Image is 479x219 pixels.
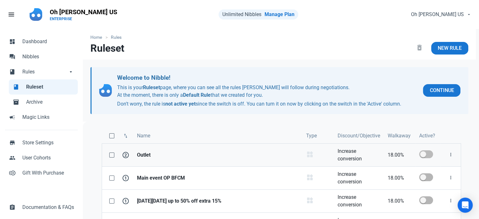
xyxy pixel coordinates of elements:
[117,84,418,108] p: This is your page, where you can see all the rules [PERSON_NAME] will follow during negotiations....
[133,190,302,212] a: [DATE][DATE] up to 50% off extra 15%
[5,200,78,215] a: assignmentDocumentation & FAQs
[90,43,124,54] h1: Ruleset
[388,132,411,140] span: Walkaway
[384,190,415,212] a: 18.00%
[306,174,314,181] span: widgets
[431,42,468,55] a: New Rule
[123,133,128,139] span: swap_vert
[306,151,314,158] span: widgets
[137,151,299,159] strong: Outlet
[5,110,78,125] a: campaignMagic Links
[410,42,429,55] button: delete_forever
[416,44,423,51] span: delete_forever
[306,197,314,204] span: widgets
[334,144,384,166] a: Increase conversion
[22,154,74,162] span: User Cohorts
[9,113,15,120] span: campaign
[9,154,15,160] span: people
[9,169,15,176] span: control_point_duplicate
[90,34,105,41] a: Home
[183,92,211,98] b: Default Rule
[306,132,317,140] span: Type
[68,68,74,74] span: arrow_drop_down
[83,29,476,42] nav: breadcrumbs
[334,167,384,189] a: Increase conversion
[265,11,294,17] a: Manage Plan
[22,53,74,61] span: Nibbles
[411,11,464,18] span: Oh [PERSON_NAME] US
[438,44,462,52] span: New Rule
[137,132,150,140] span: Name
[26,83,74,91] span: Ruleset
[137,197,299,205] strong: [DATE][DATE] up to 50% off extra 15%
[9,139,15,145] span: store
[8,11,15,18] span: menu
[117,100,418,108] p: Don't worry, the rule is since the switch is off. You can turn it on now by clicking on the switc...
[123,152,129,158] span: 2
[5,49,78,64] a: forumNibbles
[9,38,15,44] span: dashboard
[13,83,19,89] span: book
[26,98,74,106] span: Archive
[22,169,74,177] span: Gift With Purchase
[46,5,121,24] a: Oh [PERSON_NAME] USENTERPRISE
[423,84,460,97] button: Continue
[5,64,78,79] a: bookRulesarrow_drop_down
[384,167,415,189] a: 18.00%
[222,11,261,17] span: Unlimited Nibbles
[9,68,15,74] span: book
[143,84,160,90] b: Ruleset
[22,139,74,147] span: Store Settings
[458,198,473,213] div: Open Intercom Messenger
[9,204,15,210] span: assignment
[22,38,74,45] span: Dashboard
[133,167,302,189] a: Main event OP BFCM
[5,34,78,49] a: dashboardDashboard
[384,144,415,166] a: 18.00%
[117,73,418,83] h2: Welcome to Nibble!
[50,16,117,21] p: ENTERPRISE
[123,198,129,204] span: 1
[165,101,196,107] b: not active yet
[123,175,129,181] span: 1
[5,135,78,150] a: storeStore Settings
[99,84,112,97] img: nibble-logo.svg
[338,132,380,140] span: Discount/Objective
[430,87,454,94] span: Continue
[22,204,74,211] span: Documentation & FAQs
[9,79,78,95] a: bookRuleset
[133,144,302,166] a: Outlet
[22,68,68,76] span: Rules
[9,53,15,59] span: forum
[419,132,435,140] span: Active?
[22,113,74,121] span: Magic Links
[50,8,117,16] p: Oh [PERSON_NAME] US
[334,190,384,212] a: Increase conversion
[9,95,78,110] a: inventory_2Archive
[13,98,19,105] span: inventory_2
[137,174,299,182] strong: Main event OP BFCM
[406,8,475,21] button: Oh [PERSON_NAME] US
[5,150,78,165] a: peopleUser Cohorts
[5,165,78,181] a: control_point_duplicateGift With Purchase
